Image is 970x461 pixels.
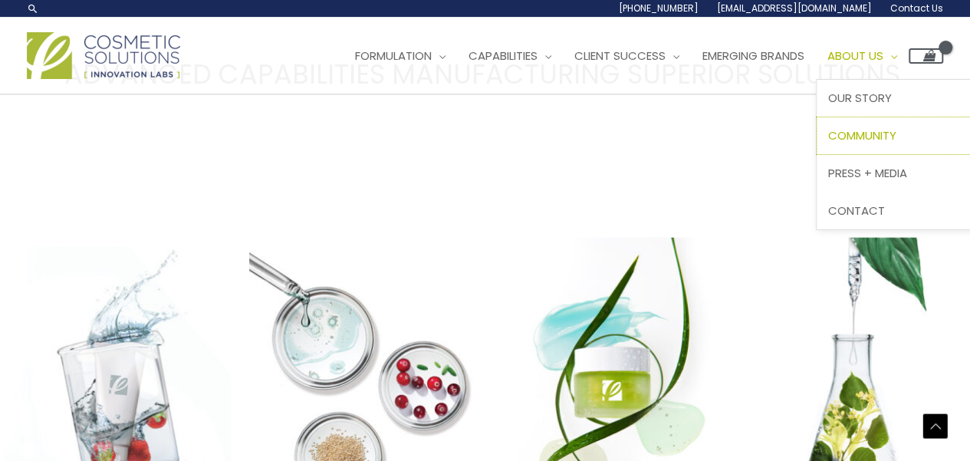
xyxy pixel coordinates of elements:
[828,127,896,143] span: Community
[828,203,885,219] span: Contact
[909,48,943,64] a: View Shopping Cart, empty
[457,33,563,79] a: Capabilities
[702,48,804,64] span: Emerging Brands
[717,2,872,15] span: [EMAIL_ADDRESS][DOMAIN_NAME]
[827,48,883,64] span: About Us
[890,2,943,15] span: Contact Us
[828,90,892,106] span: Our Story
[469,48,538,64] span: Capabilities
[816,33,909,79] a: About Us
[828,165,907,181] span: Press + Media
[355,48,432,64] span: Formulation
[332,33,943,79] nav: Site Navigation
[563,33,691,79] a: Client Success
[691,33,816,79] a: Emerging Brands
[619,2,699,15] span: [PHONE_NUMBER]
[27,2,39,15] a: Search icon link
[574,48,666,64] span: Client Success
[344,33,457,79] a: Formulation
[27,32,180,79] img: Cosmetic Solutions Logo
